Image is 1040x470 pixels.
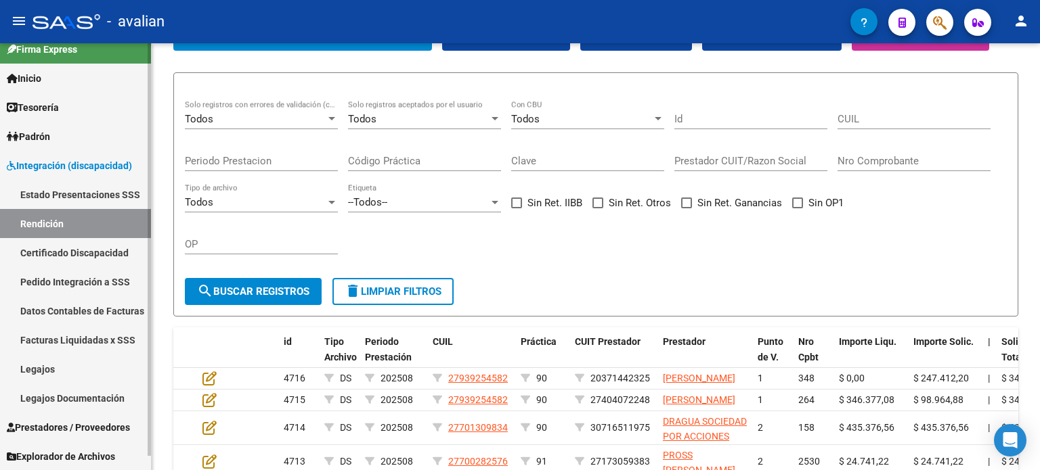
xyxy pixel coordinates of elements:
[988,422,990,433] span: |
[839,456,889,467] span: $ 24.741,22
[590,422,650,433] span: 30716511975
[913,373,969,383] span: $ 247.412,20
[793,327,833,387] datatable-header-cell: Nro Cpbt
[982,327,996,387] datatable-header-cell: |
[448,373,508,383] span: 27939254582
[433,336,453,347] span: CUIL
[1013,13,1029,29] mat-icon: person
[107,7,165,37] span: - avalian
[340,373,351,383] span: DS
[536,394,547,405] span: 90
[278,327,319,387] datatable-header-cell: id
[185,196,213,208] span: Todos
[381,422,413,433] span: 202508
[536,422,547,433] span: 90
[7,71,41,86] span: Inicio
[185,113,213,125] span: Todos
[839,422,894,433] span: $ 435.376,56
[758,394,763,405] span: 1
[11,13,27,29] mat-icon: menu
[448,422,508,433] span: 27701309834
[913,394,963,405] span: $ 98.964,88
[453,32,559,44] span: Actualizar CBUs
[988,456,990,467] span: |
[569,327,657,387] datatable-header-cell: CUIT Prestador
[332,278,454,305] button: Limpiar filtros
[381,394,413,405] span: 202508
[448,394,508,405] span: 27939254582
[798,422,815,433] span: 158
[752,327,793,387] datatable-header-cell: Punto de V.
[521,336,557,347] span: Práctica
[839,336,896,347] span: Importe Liqu.
[839,373,865,383] span: $ 0,00
[988,394,990,405] span: |
[657,327,752,387] datatable-header-cell: Prestador
[575,336,641,347] span: CUIT Prestador
[663,416,747,458] span: DRAGUA SOCIEDAD POR ACCIONES SIMPLIFICADA
[988,373,990,383] span: |
[758,373,763,383] span: 1
[7,158,132,173] span: Integración (discapacidad)
[340,422,351,433] span: DS
[758,336,783,362] span: Punto de V.
[663,373,735,383] span: [PERSON_NAME]
[988,336,991,347] span: |
[758,422,763,433] span: 2
[527,195,582,211] span: Sin Ret. IIBB
[663,394,735,405] span: [PERSON_NAME]
[536,456,547,467] span: 91
[7,129,50,144] span: Padrón
[515,327,569,387] datatable-header-cell: Práctica
[713,32,831,44] span: Exportar para SSS
[808,195,844,211] span: Sin OP1
[185,278,322,305] button: Buscar registros
[284,336,292,347] span: id
[913,336,974,347] span: Importe Solic.
[197,285,309,298] span: Buscar registros
[284,420,313,436] div: 4714
[7,42,77,57] span: Firma Express
[590,373,650,383] span: 20371442325
[798,456,820,467] span: 2530
[913,422,969,433] span: $ 435.376,56
[448,456,508,467] span: 27700282576
[590,456,650,467] span: 27173059383
[609,195,671,211] span: Sin Ret. Otros
[536,373,547,383] span: 90
[348,113,376,125] span: Todos
[798,373,815,383] span: 348
[798,394,815,405] span: 264
[913,456,963,467] span: $ 24.741,22
[381,373,413,383] span: 202508
[197,283,213,299] mat-icon: search
[324,336,357,362] span: Tipo Archivo
[591,32,681,44] span: Exportar CSV
[284,454,313,469] div: 4713
[360,327,427,387] datatable-header-cell: Periodo Prestación
[511,113,540,125] span: Todos
[284,371,313,386] div: 4716
[427,327,515,387] datatable-header-cell: CUIL
[340,394,351,405] span: DS
[345,285,441,298] span: Limpiar filtros
[7,100,59,115] span: Tesorería
[319,327,360,387] datatable-header-cell: Tipo Archivo
[590,394,650,405] span: 27404072248
[340,456,351,467] span: DS
[908,327,982,387] datatable-header-cell: Importe Solic.
[994,424,1026,456] div: Open Intercom Messenger
[365,336,412,362] span: Periodo Prestación
[381,456,413,467] span: 202508
[758,456,763,467] span: 2
[284,392,313,408] div: 4715
[663,336,706,347] span: Prestador
[7,420,130,435] span: Prestadores / Proveedores
[833,327,908,387] datatable-header-cell: Importe Liqu.
[839,394,894,405] span: $ 346.377,08
[348,196,387,208] span: --Todos--
[345,283,361,299] mat-icon: delete
[7,449,115,464] span: Explorador de Archivos
[697,195,782,211] span: Sin Ret. Ganancias
[798,336,819,362] span: Nro Cpbt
